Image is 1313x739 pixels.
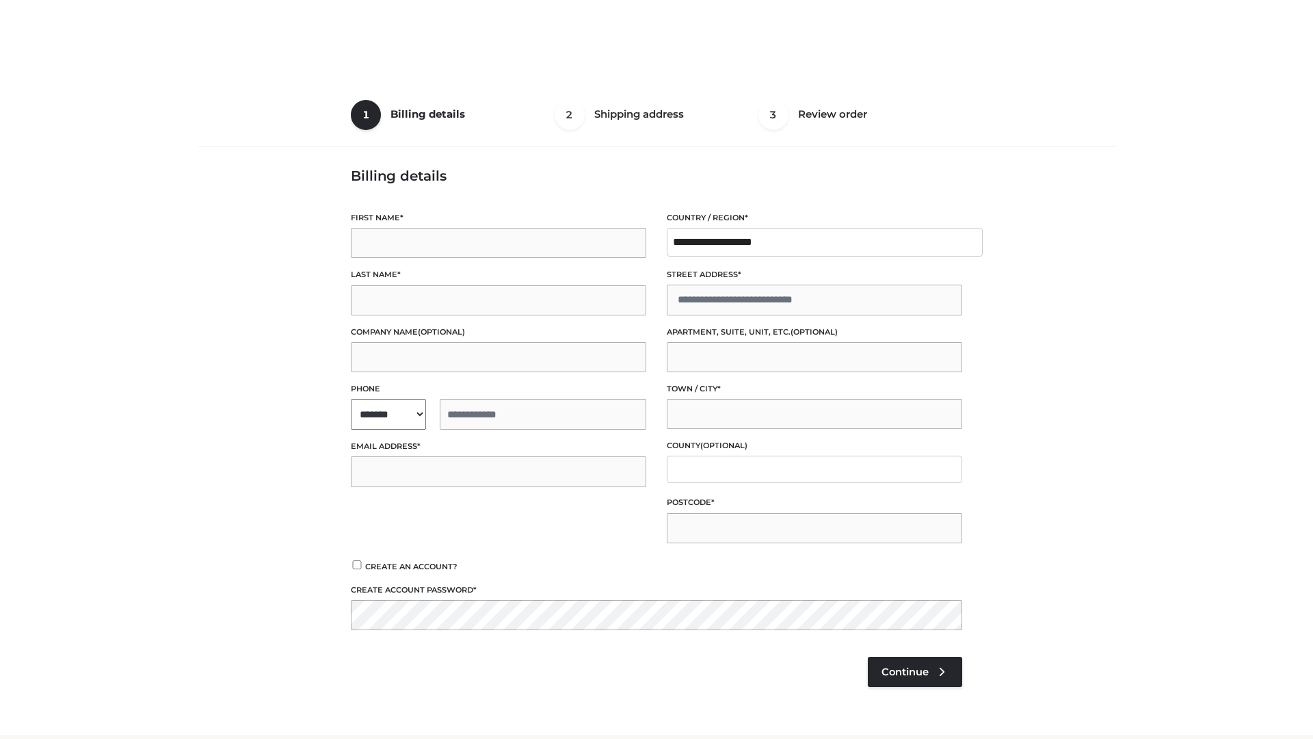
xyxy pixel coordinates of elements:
span: Create an account? [365,562,457,571]
input: Create an account? [351,560,363,569]
label: Phone [351,383,646,396]
label: Street address [667,268,962,281]
span: (optional) [418,327,465,337]
h3: Billing details [351,168,962,184]
label: Last name [351,268,646,281]
span: (optional) [791,327,838,337]
label: Email address [351,440,646,453]
label: Country / Region [667,211,962,224]
a: Continue [868,657,962,687]
label: Company name [351,326,646,339]
span: 1 [351,100,381,130]
label: County [667,439,962,452]
span: 3 [758,100,788,130]
span: Shipping address [594,107,684,120]
span: Billing details [390,107,465,120]
span: Continue [881,666,929,678]
label: First name [351,211,646,224]
label: Postcode [667,496,962,509]
label: Apartment, suite, unit, etc. [667,326,962,339]
span: (optional) [700,441,747,450]
span: Review order [798,107,867,120]
span: 2 [555,100,585,130]
label: Create account password [351,584,962,597]
label: Town / City [667,383,962,396]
